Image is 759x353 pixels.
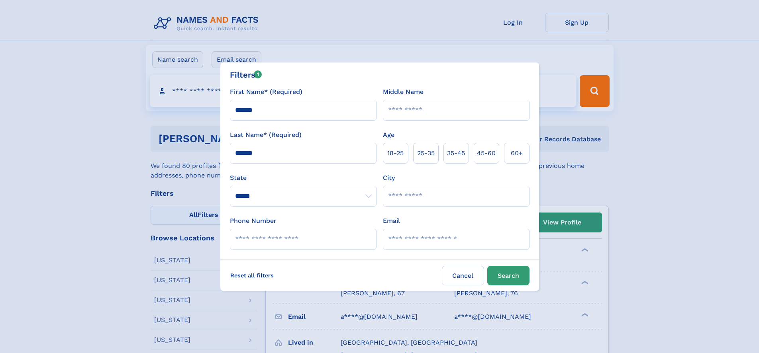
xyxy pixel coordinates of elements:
span: 25‑35 [417,148,435,158]
div: Filters [230,69,262,81]
label: Phone Number [230,216,277,226]
span: 45‑60 [477,148,496,158]
label: Reset all filters [225,266,279,285]
label: City [383,173,395,183]
span: 60+ [511,148,523,158]
label: Age [383,130,394,140]
label: First Name* (Required) [230,87,302,97]
label: Last Name* (Required) [230,130,302,140]
label: Email [383,216,400,226]
span: 35‑45 [447,148,465,158]
label: Cancel [442,266,484,285]
span: 18‑25 [387,148,404,158]
button: Search [487,266,530,285]
label: Middle Name [383,87,424,97]
label: State [230,173,377,183]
